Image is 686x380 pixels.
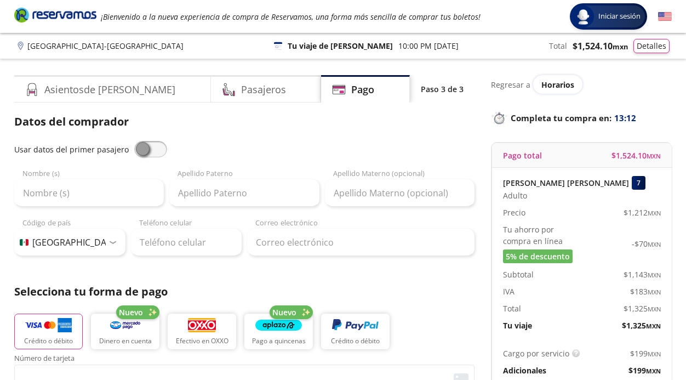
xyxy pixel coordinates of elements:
small: MXN [648,271,661,279]
span: 5% de descuento [506,251,570,262]
em: ¡Bienvenido a la nueva experiencia de compra de Reservamos, una forma más sencilla de comprar tus... [101,12,481,22]
img: MX [20,239,28,246]
button: Pago a quincenas [244,314,313,349]
span: Nuevo [272,307,296,318]
button: Detalles [633,39,670,53]
small: MXN [648,240,661,248]
p: [PERSON_NAME] [PERSON_NAME] [503,177,629,189]
button: Dinero en cuenta [91,314,159,349]
p: [GEOGRAPHIC_DATA] - [GEOGRAPHIC_DATA] [27,40,184,52]
p: Selecciona tu forma de pago [14,283,475,300]
p: Regresar a [491,79,530,90]
input: Teléfono celular [131,229,242,256]
small: MXN [648,288,661,296]
small: MXN [646,367,661,375]
p: Crédito o débito [331,336,380,346]
p: Dinero en cuenta [99,336,152,346]
p: Total [503,303,521,314]
p: Paso 3 de 3 [421,83,464,95]
span: $ 199 [630,348,661,359]
p: Tu viaje de [PERSON_NAME] [288,40,393,52]
p: Efectivo en OXXO [176,336,228,346]
h4: Pago [351,82,374,97]
p: Datos del comprador [14,114,475,130]
i: Brand Logo [14,7,96,23]
p: Crédito o débito [24,336,73,346]
input: Nombre (s) [14,179,164,207]
h4: Pasajeros [241,82,286,97]
span: -$ 70 [632,238,661,249]
span: $ 199 [628,365,661,376]
p: IVA [503,286,514,297]
p: Total [549,40,567,52]
span: Usar datos del primer pasajero [14,144,129,155]
p: Adicionales [503,365,546,376]
small: MXN [648,209,661,217]
small: MXN [613,42,628,52]
div: Regresar a ver horarios [491,75,672,94]
span: Número de tarjeta [14,355,475,365]
p: Cargo por servicio [503,348,569,359]
a: Brand Logo [14,7,96,26]
p: Tu viaje [503,320,532,331]
span: Horarios [541,80,574,90]
p: Subtotal [503,269,534,280]
p: Pago a quincenas [252,336,306,346]
button: Crédito o débito [321,314,390,349]
p: Pago total [503,150,542,161]
span: Iniciar sesión [594,11,645,22]
small: MXN [646,322,661,330]
button: Efectivo en OXXO [168,314,236,349]
span: $ 1,143 [624,269,661,280]
h4: Asientos de [PERSON_NAME] [44,82,175,97]
p: 10:00 PM [DATE] [398,40,459,52]
button: English [658,10,672,24]
span: 13:12 [614,112,636,124]
div: 7 [632,176,645,190]
p: Completa tu compra en : [491,110,672,126]
p: Precio [503,207,525,218]
span: Adulto [503,190,527,201]
button: Crédito o débito [14,314,83,349]
span: $ 1,212 [624,207,661,218]
span: $ 1,325 [622,320,661,331]
span: $ 1,325 [624,303,661,314]
span: $ 183 [630,286,661,297]
small: MXN [648,350,661,358]
span: $ 1,524.10 [573,39,628,53]
small: MXN [647,152,661,160]
span: $ 1,524.10 [611,150,661,161]
input: Apellido Paterno [169,179,319,207]
input: Correo electrónico [247,229,475,256]
span: Nuevo [119,307,143,318]
p: Tu ahorro por compra en línea [503,224,582,247]
input: Apellido Materno (opcional) [325,179,475,207]
small: MXN [648,305,661,313]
